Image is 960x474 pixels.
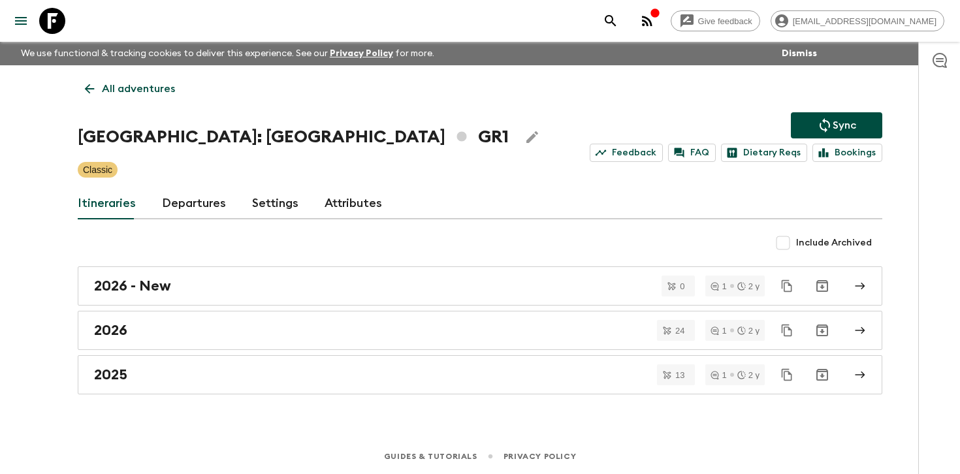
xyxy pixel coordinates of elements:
[711,371,726,379] div: 1
[330,49,393,58] a: Privacy Policy
[737,282,760,291] div: 2 y
[711,282,726,291] div: 1
[691,16,760,26] span: Give feedback
[78,188,136,219] a: Itineraries
[786,16,944,26] span: [EMAIL_ADDRESS][DOMAIN_NAME]
[778,44,820,63] button: Dismiss
[78,266,882,306] a: 2026 - New
[384,449,477,464] a: Guides & Tutorials
[78,311,882,350] a: 2026
[812,144,882,162] a: Bookings
[78,76,182,102] a: All adventures
[162,188,226,219] a: Departures
[667,371,692,379] span: 13
[83,163,112,176] p: Classic
[590,144,663,162] a: Feedback
[504,449,576,464] a: Privacy Policy
[775,363,799,387] button: Duplicate
[711,326,726,335] div: 1
[78,355,882,394] a: 2025
[809,317,835,343] button: Archive
[833,118,856,133] p: Sync
[102,81,175,97] p: All adventures
[94,322,127,339] h2: 2026
[671,10,760,31] a: Give feedback
[16,42,440,65] p: We use functional & tracking cookies to deliver this experience. See our for more.
[252,188,298,219] a: Settings
[668,144,716,162] a: FAQ
[325,188,382,219] a: Attributes
[775,319,799,342] button: Duplicate
[775,274,799,298] button: Duplicate
[672,282,692,291] span: 0
[8,8,34,34] button: menu
[94,277,171,294] h2: 2026 - New
[78,124,509,150] h1: [GEOGRAPHIC_DATA]: [GEOGRAPHIC_DATA] GR1
[791,112,882,138] button: Sync adventure departures to the booking engine
[737,371,760,379] div: 2 y
[796,236,872,249] span: Include Archived
[94,366,127,383] h2: 2025
[809,362,835,388] button: Archive
[667,326,692,335] span: 24
[809,273,835,299] button: Archive
[737,326,760,335] div: 2 y
[598,8,624,34] button: search adventures
[771,10,944,31] div: [EMAIL_ADDRESS][DOMAIN_NAME]
[519,124,545,150] button: Edit Adventure Title
[721,144,807,162] a: Dietary Reqs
